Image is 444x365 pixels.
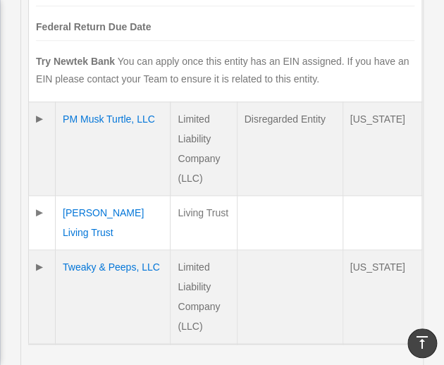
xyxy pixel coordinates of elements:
span: You can apply once this entity has an EIN assigned. If you have an EIN please contact your Team t... [36,56,409,85]
td: [PERSON_NAME] Living Trust [56,196,171,250]
td: [US_STATE] [343,102,421,196]
td: Limited Liability Company (LLC) [171,102,237,196]
td: Living Trust [171,196,237,250]
div: Try Newtek Bank [36,53,115,70]
td: Tweaky & Peeps, LLC [56,250,171,345]
td: PM Musk Turtle, LLC [56,102,171,196]
td: Limited Liability Company (LLC) [171,250,237,345]
td: Disregarded Entity [237,102,343,196]
td: [US_STATE] [343,250,421,345]
span: Federal Return Due Date [36,18,151,36]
